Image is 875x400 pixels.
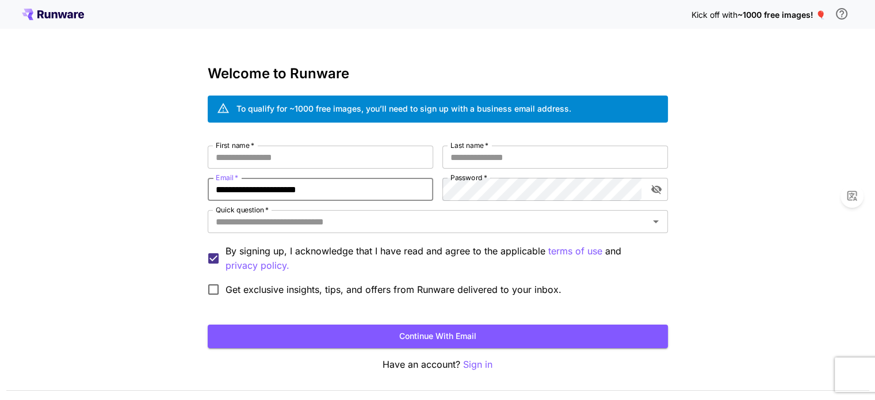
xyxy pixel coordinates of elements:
label: Password [450,173,487,182]
button: By signing up, I acknowledge that I have read and agree to the applicable and privacy policy. [548,244,602,258]
button: Continue with email [208,325,668,348]
span: Get exclusive insights, tips, and offers from Runware delivered to your inbox. [226,283,561,296]
label: Email [216,173,238,182]
label: Quick question [216,205,269,215]
p: privacy policy. [226,258,289,273]
div: To qualify for ~1000 free images, you’ll need to sign up with a business email address. [236,102,571,115]
label: Last name [450,140,488,150]
button: Open [648,214,664,230]
button: By signing up, I acknowledge that I have read and agree to the applicable terms of use and [226,258,289,273]
button: toggle password visibility [646,179,667,200]
label: First name [216,140,254,150]
h3: Welcome to Runware [208,66,668,82]
span: Kick off with [691,10,738,20]
p: By signing up, I acknowledge that I have read and agree to the applicable and [226,244,659,273]
span: ~1000 free images! 🎈 [738,10,826,20]
p: Have an account? [208,357,668,372]
p: terms of use [548,244,602,258]
button: Sign in [463,357,492,372]
button: In order to qualify for free credit, you need to sign up with a business email address and click ... [830,2,853,25]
